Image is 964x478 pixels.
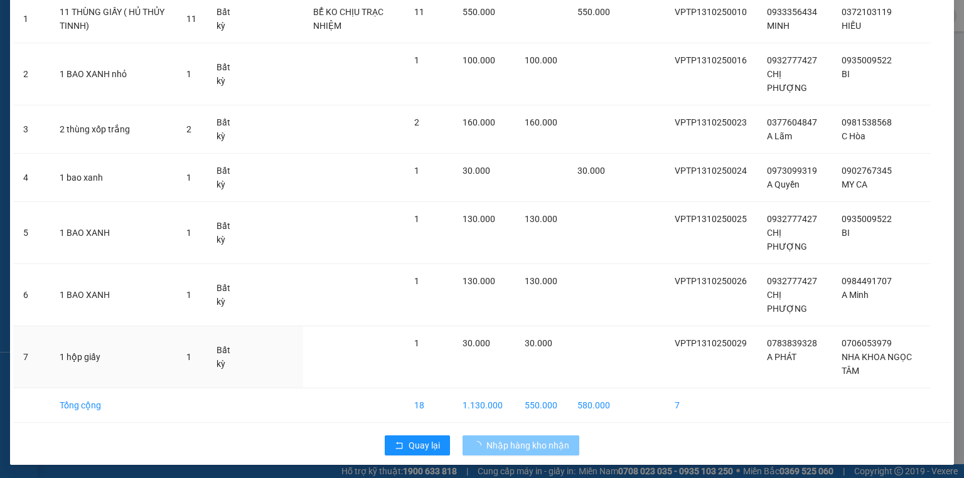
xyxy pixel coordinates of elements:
span: CHỊ PHƯỢNG [767,69,807,93]
span: VPTP1310250029 [675,338,747,348]
button: Nhập hàng kho nhận [463,435,579,455]
span: 160.000 [525,117,557,127]
span: 0372103119 [842,7,892,17]
span: MINH [767,21,790,31]
span: 1 [414,338,419,348]
span: 1 [186,69,191,79]
td: 7 [665,388,757,423]
span: 0973099319 [767,166,817,176]
td: Bất kỳ [206,43,249,105]
td: 6 [13,264,50,326]
span: 1 [414,214,419,224]
td: 1 BAO XANH [50,264,176,326]
span: 30.000 [463,166,490,176]
span: 0902767345 [842,166,892,176]
span: 1 [186,228,191,238]
span: 2 [414,117,419,127]
span: 550.000 [577,7,610,17]
span: A PHÁT [767,352,796,362]
span: 0932777427 [767,214,817,224]
span: 0706053979 [842,338,892,348]
td: 2 [13,43,50,105]
span: 100.000 [525,55,557,65]
td: Bất kỳ [206,264,249,326]
span: A Lãm [767,131,792,141]
span: rollback [395,441,404,451]
td: 3 [13,105,50,154]
span: A Minh [842,290,869,300]
span: HIẾU [842,21,861,31]
span: 550.000 [463,7,495,17]
span: 1 [414,166,419,176]
span: NHA KHOA NGỌC TÂM [842,352,912,376]
span: 130.000 [525,214,557,224]
span: VPTP1310250024 [675,166,747,176]
span: 30.000 [577,166,605,176]
td: 1 bao xanh [50,154,176,202]
span: CHỊ PHƯỢNG [767,290,807,314]
span: 0933356434 [767,7,817,17]
td: 1 hộp giấy [50,326,176,388]
span: 1 [186,173,191,183]
td: 5 [13,202,50,264]
span: 130.000 [463,214,495,224]
span: BI [842,228,850,238]
span: 1 [414,276,419,286]
span: 0932777427 [767,276,817,286]
span: 130.000 [463,276,495,286]
span: 30.000 [463,338,490,348]
span: 160.000 [463,117,495,127]
span: BI [842,69,850,79]
td: 1 BAO XANH [50,202,176,264]
span: 2 [186,124,191,134]
button: rollbackQuay lại [385,435,450,455]
td: 1 BAO XANH nhỏ [50,43,176,105]
span: 130.000 [525,276,557,286]
span: 0935009522 [842,214,892,224]
td: 4 [13,154,50,202]
td: 550.000 [515,388,567,423]
span: 1 [186,352,191,362]
td: Tổng cộng [50,388,176,423]
span: 0981538568 [842,117,892,127]
td: 7 [13,326,50,388]
span: CHỊ PHƯỢNG [767,228,807,252]
span: 1 [414,55,419,65]
td: Bất kỳ [206,202,249,264]
span: loading [473,441,486,450]
span: Quay lại [409,438,440,452]
span: Nhập hàng kho nhận [486,438,569,452]
span: MY CA [842,179,867,189]
td: 18 [404,388,453,423]
span: VPTP1310250026 [675,276,747,286]
span: 0783839328 [767,338,817,348]
span: VPTP1310250023 [675,117,747,127]
span: C Hòa [842,131,865,141]
td: 580.000 [567,388,620,423]
span: 0984491707 [842,276,892,286]
span: VPTP1310250016 [675,55,747,65]
span: VPTP1310250025 [675,214,747,224]
span: 1 [186,290,191,300]
td: 1.130.000 [453,388,514,423]
span: 0935009522 [842,55,892,65]
span: 0932777427 [767,55,817,65]
td: Bất kỳ [206,154,249,202]
span: 11 [186,14,196,24]
td: 2 thùng xốp trắng [50,105,176,154]
span: 0377604847 [767,117,817,127]
td: Bất kỳ [206,326,249,388]
span: 11 [414,7,424,17]
span: VPTP1310250010 [675,7,747,17]
span: 30.000 [525,338,552,348]
span: A Quyền [767,179,800,189]
td: Bất kỳ [206,105,249,154]
span: BỂ KO CHỊU TRẠC NHIỆM [313,7,383,31]
span: 100.000 [463,55,495,65]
